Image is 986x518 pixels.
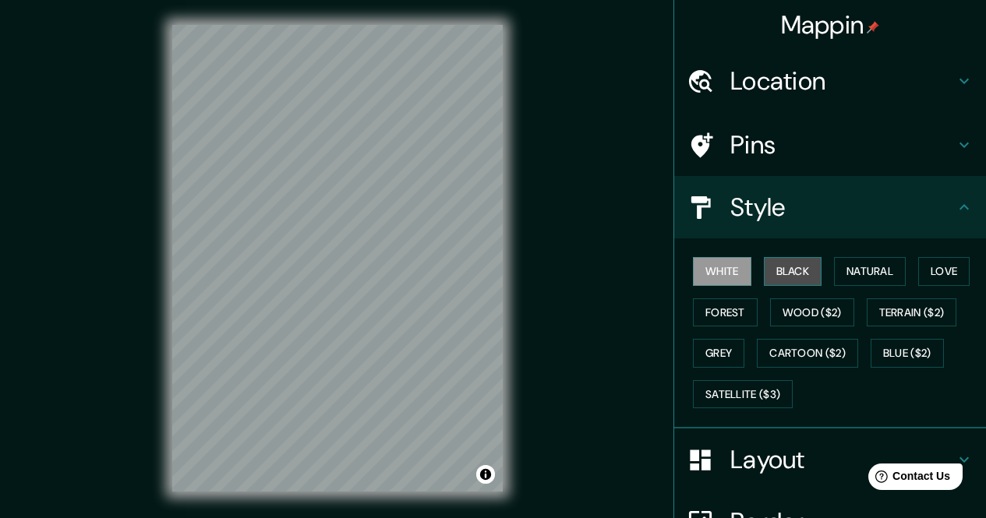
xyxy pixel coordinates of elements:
iframe: Help widget launcher [847,457,969,501]
h4: Mappin [781,9,880,41]
div: Pins [674,114,986,176]
button: Terrain ($2) [867,298,957,327]
button: Satellite ($3) [693,380,793,409]
button: Grey [693,339,744,368]
h4: Layout [730,444,955,475]
button: Forest [693,298,758,327]
div: Layout [674,428,986,491]
button: Love [918,257,970,286]
button: Cartoon ($2) [757,339,858,368]
button: Blue ($2) [871,339,944,368]
h4: Style [730,192,955,223]
div: Style [674,176,986,238]
img: pin-icon.png [867,21,879,33]
button: Wood ($2) [770,298,854,327]
canvas: Map [172,25,503,492]
button: Toggle attribution [476,465,495,484]
div: Location [674,50,986,112]
h4: Location [730,65,955,97]
button: Natural [834,257,906,286]
h4: Pins [730,129,955,160]
button: Black [764,257,822,286]
button: White [693,257,751,286]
